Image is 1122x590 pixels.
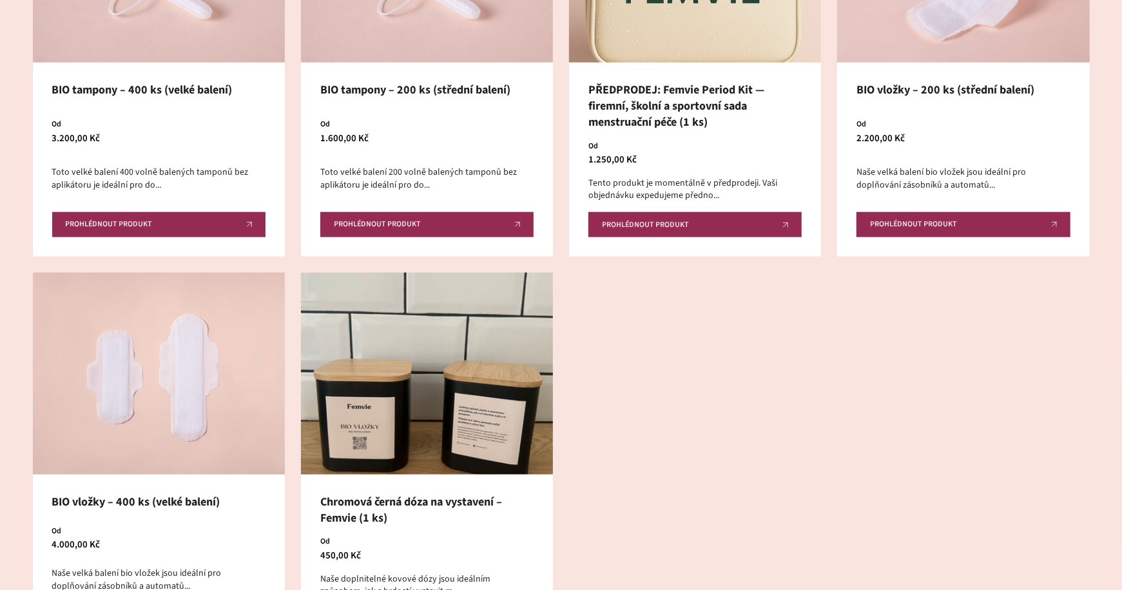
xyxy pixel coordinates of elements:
[320,119,369,131] span: Od
[52,82,266,98] h3: BIO tampony – 400 ks (velké balení)
[602,221,689,229] span: Prohlédnout produkt
[52,526,101,538] span: Od
[52,494,266,510] h3: BIO vložky – 400 ks (velké balení)
[33,273,285,475] a: BIO vložky – 400 ks (velké balení) BIO vložky – 400 ks (velké balení)
[856,119,921,146] p: 2.200,00 Kč
[66,221,153,228] span: Prohlédnout produkt
[320,494,534,526] h3: Chromová černá dóza na vystavení – Femvie (1 ks)
[588,82,802,131] h3: PŘEDPRODEJ: Femvie Period Kit — firemní, školní a sportovní sada menstruační péče (1 ks)
[52,119,101,131] span: Od
[856,119,905,131] span: Od
[588,212,802,237] a: Prohlédnout produkt
[320,82,534,98] h3: BIO tampony – 200 ks (střední balení)
[588,177,802,202] div: Tento produkt je momentálně v předprodeji. Vaši objednávku expedujeme předno...
[320,536,361,548] span: Od
[320,119,385,146] p: 1.600,00 Kč
[52,212,266,237] a: Prohlédnout produkt
[856,82,1070,98] h3: BIO vložky – 200 ks (střední balení)
[334,221,421,228] span: Prohlédnout produkt
[301,273,553,475] a: Chromová černá dóza na vystavení – Femvie (1 ks) Chromová černá dóza na vystavení – Femvie (1 ks)
[588,141,653,168] p: 1.250,00 Kč
[52,119,117,146] p: 3.200,00 Kč
[320,166,534,192] div: Toto velké balení 200 volně balených tamponů bez aplikátoru je ideální pro do...
[52,166,266,192] div: Toto velké balení 400 volně balených tamponů bez aplikátoru je ideální pro do...
[33,273,285,475] img: BIO vložky – 400 ks (velké balení)
[320,212,534,237] a: Prohlédnout produkt
[856,212,1070,237] a: Prohlédnout produkt
[588,141,637,153] span: Od
[320,536,377,563] p: 450,00 Kč
[856,166,1070,192] div: Naše velká balení bio vložek jsou ideální pro doplňování zásobníků a automatů...
[870,221,957,228] span: Prohlédnout produkt
[52,526,117,553] p: 4.000,00 Kč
